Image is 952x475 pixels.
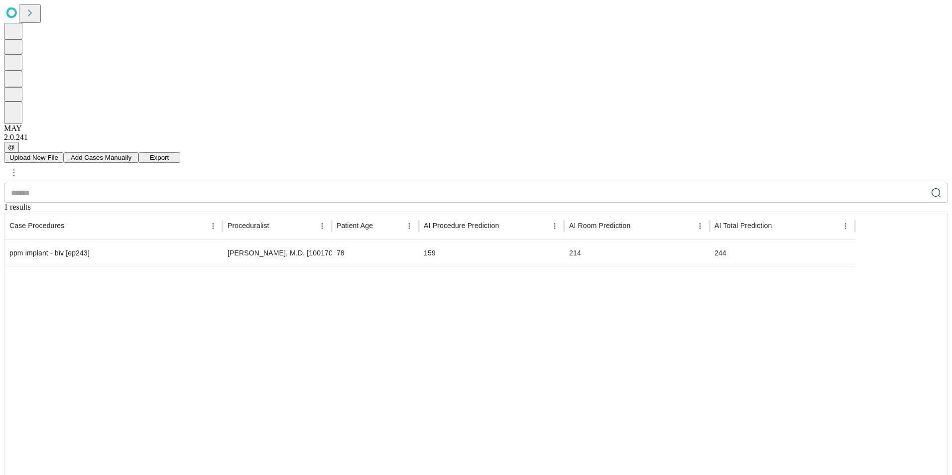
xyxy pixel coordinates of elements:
span: @ [8,143,15,151]
button: Menu [548,219,562,233]
span: Add Cases Manually [71,154,131,161]
div: [PERSON_NAME], M.D. [1001702] [228,240,327,266]
a: Export [138,153,180,161]
button: Menu [206,219,220,233]
span: 214 [569,249,581,257]
button: Upload New File [4,152,64,163]
div: MAY [4,124,948,133]
button: Sort [631,219,645,233]
button: Sort [270,219,284,233]
span: Upload New File [9,154,58,161]
button: Sort [500,219,514,233]
span: Includes set-up, patient in-room to patient out-of-room, and clean-up [714,221,772,231]
span: Patient Age [337,221,373,231]
button: Menu [402,219,416,233]
button: Menu [838,219,852,233]
div: 78 [337,240,414,266]
span: 244 [714,249,726,257]
span: 159 [424,249,436,257]
span: Scheduled procedures [9,221,64,231]
button: @ [4,142,19,152]
button: Sort [773,219,787,233]
button: Menu [693,219,707,233]
button: kebab-menu [5,164,23,182]
span: Patient in room to patient out of room [569,221,630,231]
div: 2.0.241 [4,133,948,142]
button: Menu [315,219,329,233]
span: Time-out to extubation/pocket closure [424,221,499,231]
button: Export [138,152,180,163]
span: 1 results [4,203,31,211]
div: ppm implant - biv [ep243] [9,240,218,266]
span: Proceduralist [228,221,269,231]
button: Sort [374,219,388,233]
button: Add Cases Manually [64,152,138,163]
button: Sort [65,219,79,233]
span: Export [150,154,169,161]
